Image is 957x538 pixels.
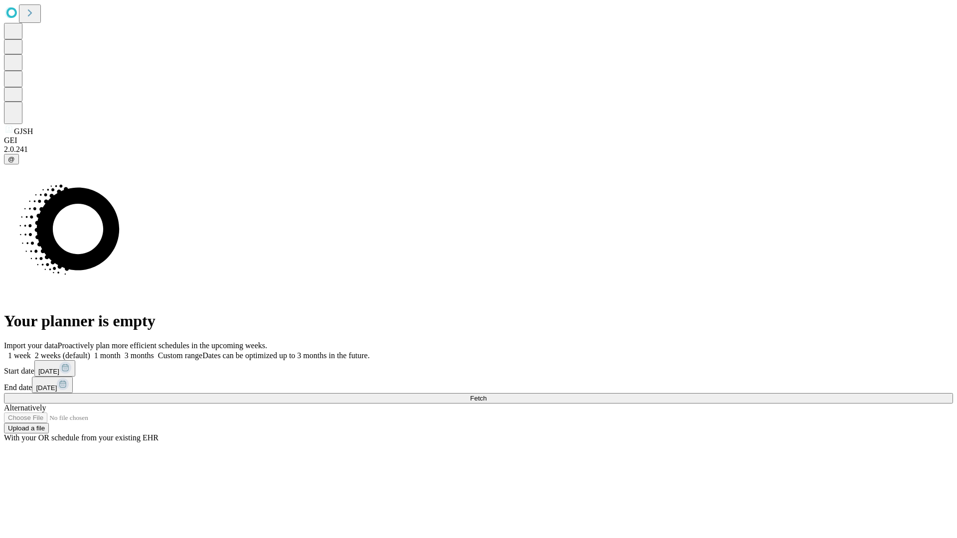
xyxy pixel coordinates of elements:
span: Proactively plan more efficient schedules in the upcoming weeks. [58,341,267,350]
span: Custom range [158,351,202,360]
span: With your OR schedule from your existing EHR [4,433,159,442]
span: Fetch [470,395,486,402]
span: 1 month [94,351,121,360]
button: @ [4,154,19,164]
span: [DATE] [36,384,57,392]
span: [DATE] [38,368,59,375]
span: 1 week [8,351,31,360]
div: 2.0.241 [4,145,953,154]
div: GEI [4,136,953,145]
span: Import your data [4,341,58,350]
div: End date [4,377,953,393]
div: Start date [4,360,953,377]
span: @ [8,155,15,163]
span: 3 months [125,351,154,360]
span: Alternatively [4,403,46,412]
button: Upload a file [4,423,49,433]
h1: Your planner is empty [4,312,953,330]
span: GJSH [14,127,33,135]
button: [DATE] [32,377,73,393]
button: [DATE] [34,360,75,377]
span: 2 weeks (default) [35,351,90,360]
span: Dates can be optimized up to 3 months in the future. [202,351,369,360]
button: Fetch [4,393,953,403]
